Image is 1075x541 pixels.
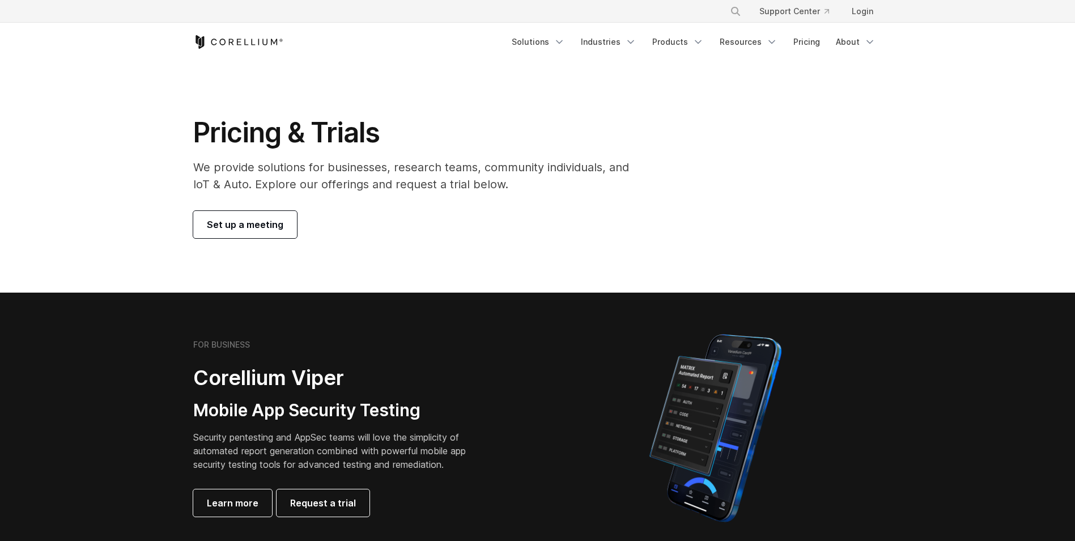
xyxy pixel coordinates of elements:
a: About [829,32,882,52]
p: We provide solutions for businesses, research teams, community individuals, and IoT & Auto. Explo... [193,159,645,193]
div: Navigation Menu [505,32,882,52]
span: Request a trial [290,496,356,510]
span: Set up a meeting [207,218,283,231]
a: Products [645,32,711,52]
a: Login [843,1,882,22]
a: Set up a meeting [193,211,297,238]
h3: Mobile App Security Testing [193,400,483,421]
a: Pricing [787,32,827,52]
span: Learn more [207,496,258,510]
a: Request a trial [277,489,369,517]
a: Resources [713,32,784,52]
button: Search [725,1,746,22]
a: Learn more [193,489,272,517]
a: Corellium Home [193,35,283,49]
img: Corellium MATRIX automated report on iPhone showing app vulnerability test results across securit... [630,329,801,527]
div: Navigation Menu [716,1,882,22]
a: Solutions [505,32,572,52]
h6: FOR BUSINESS [193,340,250,350]
h2: Corellium Viper [193,365,483,391]
h1: Pricing & Trials [193,116,645,150]
a: Industries [574,32,643,52]
a: Support Center [750,1,838,22]
p: Security pentesting and AppSec teams will love the simplicity of automated report generation comb... [193,430,483,471]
